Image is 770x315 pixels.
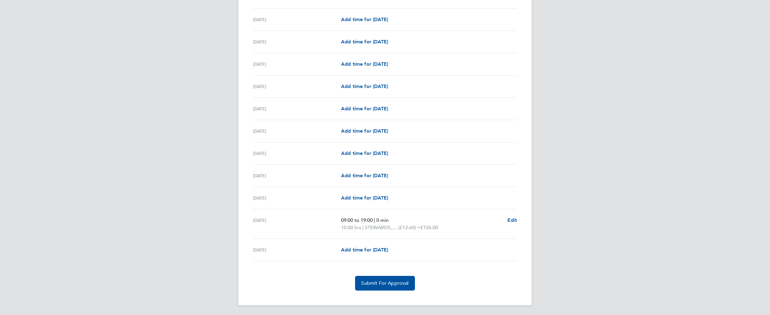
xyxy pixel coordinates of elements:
[420,225,438,230] span: £126.00
[253,60,341,68] div: [DATE]
[362,225,364,230] span: |
[253,105,341,112] div: [DATE]
[341,225,361,230] span: 10.00 hrs
[341,194,388,202] a: Add time for [DATE]
[341,61,388,67] span: Add time for [DATE]
[341,173,388,178] span: Add time for [DATE]
[341,172,388,179] a: Add time for [DATE]
[341,39,388,45] span: Add time for [DATE]
[341,16,388,22] span: Add time for [DATE]
[341,83,388,89] span: Add time for [DATE]
[361,280,409,286] span: Submit For Approval
[341,217,373,223] span: 09:00 to 19:00
[341,246,388,254] a: Add time for [DATE]
[253,217,341,231] div: [DATE]
[253,38,341,46] div: [DATE]
[341,127,388,135] a: Add time for [DATE]
[355,276,415,291] button: Submit For Approval
[341,60,388,68] a: Add time for [DATE]
[253,246,341,254] div: [DATE]
[398,225,420,230] span: (£12.60) =
[253,127,341,135] div: [DATE]
[365,224,398,231] span: STEWARDS_HOURS
[341,106,388,112] span: Add time for [DATE]
[341,38,388,46] a: Add time for [DATE]
[341,83,388,90] a: Add time for [DATE]
[253,150,341,157] div: [DATE]
[341,195,388,201] span: Add time for [DATE]
[253,83,341,90] div: [DATE]
[374,217,375,223] span: |
[507,217,517,224] a: Edit
[341,247,388,253] span: Add time for [DATE]
[507,217,517,223] span: Edit
[341,150,388,157] a: Add time for [DATE]
[376,217,389,223] span: 0 min
[253,16,341,23] div: [DATE]
[341,150,388,156] span: Add time for [DATE]
[341,128,388,134] span: Add time for [DATE]
[341,16,388,23] a: Add time for [DATE]
[341,105,388,112] a: Add time for [DATE]
[253,194,341,202] div: [DATE]
[253,172,341,179] div: [DATE]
